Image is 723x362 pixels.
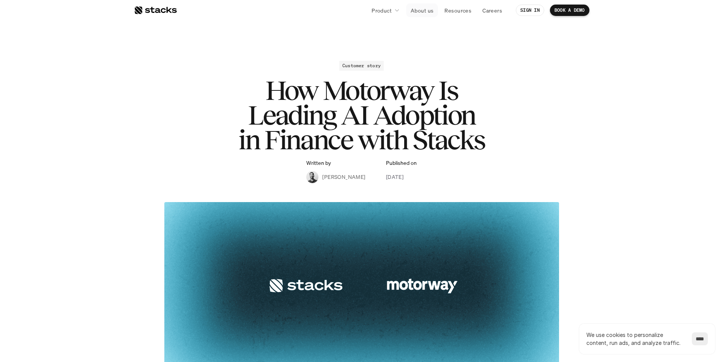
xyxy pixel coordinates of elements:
[554,8,585,13] p: BOOK A DEMO
[306,160,331,166] p: Written by
[406,3,438,17] a: About us
[550,5,589,16] a: BOOK A DEMO
[520,8,540,13] p: SIGN IN
[322,173,365,181] p: [PERSON_NAME]
[440,3,476,17] a: Resources
[386,160,417,166] p: Published on
[482,6,502,14] p: Careers
[411,6,433,14] p: About us
[342,63,381,68] h2: Customer story
[90,145,123,150] a: Privacy Policy
[210,78,514,152] h1: How Motorway Is Leading AI Adoption in Finance with Stacks
[586,331,684,347] p: We use cookies to personalize content, run ads, and analyze traffic.
[478,3,507,17] a: Careers
[516,5,544,16] a: SIGN IN
[386,173,404,181] p: [DATE]
[372,6,392,14] p: Product
[444,6,471,14] p: Resources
